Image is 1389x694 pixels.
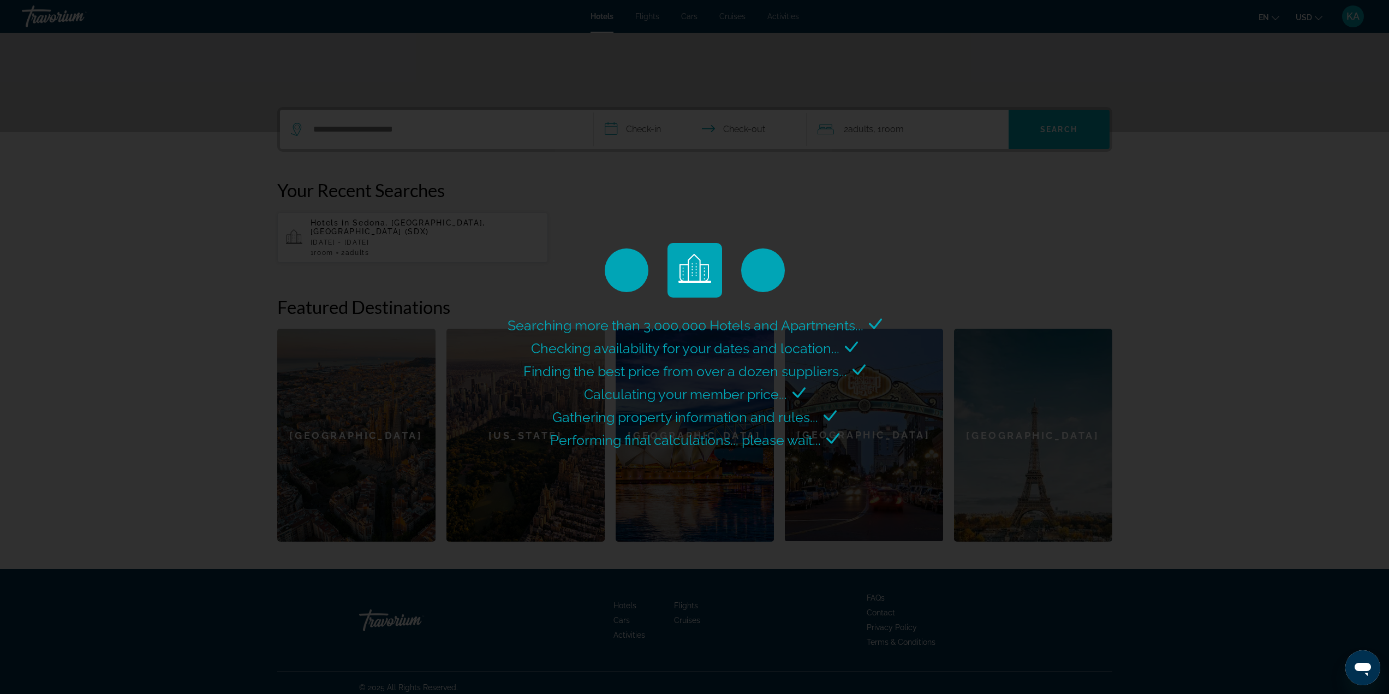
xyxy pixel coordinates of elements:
span: Performing final calculations... please wait... [550,432,821,448]
span: Finding the best price from over a dozen suppliers... [523,363,847,379]
span: Checking availability for your dates and location... [531,340,839,357]
span: Gathering property information and rules... [552,409,818,425]
span: Searching more than 3,000,000 Hotels and Apartments... [508,317,863,334]
span: Calculating your member price... [584,386,787,402]
iframe: Button to launch messaging window [1345,650,1380,685]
